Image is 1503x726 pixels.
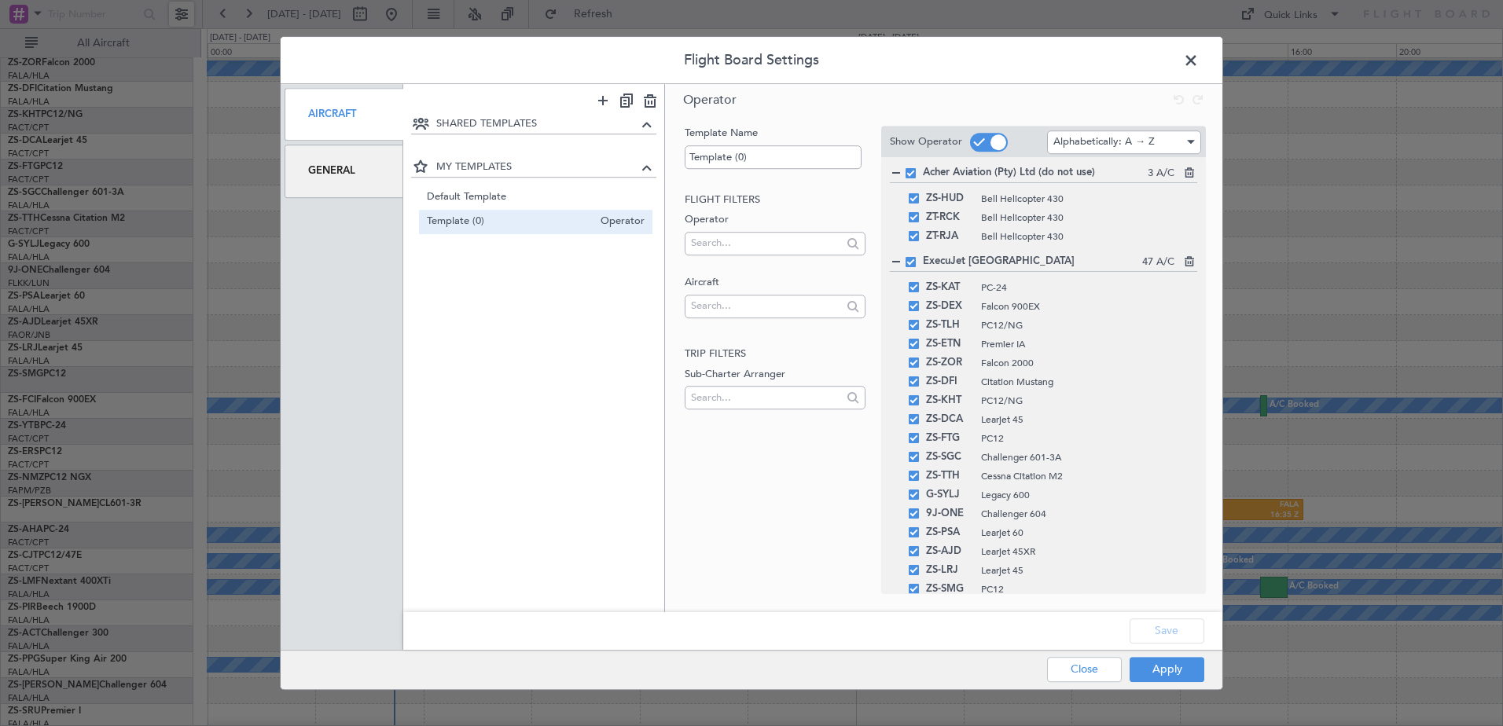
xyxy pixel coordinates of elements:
[926,467,973,486] span: ZS-TTH
[281,37,1222,84] header: Flight Board Settings
[981,211,1197,225] span: Bell Helicopter 430
[981,229,1197,244] span: Bell Helicopter 430
[923,254,1142,269] span: ExecuJet [GEOGRAPHIC_DATA]
[981,337,1197,351] span: Premier IA
[926,316,973,335] span: ZS-TLH
[683,91,737,108] span: Operator
[926,429,973,448] span: ZS-FTG
[981,488,1197,502] span: Legacy 600
[926,561,973,580] span: ZS-LRJ
[981,356,1197,370] span: Falcon 2000
[926,335,973,354] span: ZS-ETN
[981,469,1197,483] span: Cessna Citation M2
[981,280,1197,295] span: PC-24
[926,354,973,372] span: ZS-ZOR
[685,275,865,291] label: Aircraft
[685,346,865,362] h2: Trip filters
[981,450,1197,464] span: Challenger 601-3A
[981,582,1197,596] span: PC12
[981,563,1197,577] span: Learjet 45
[926,278,973,297] span: ZS-KAT
[981,507,1197,521] span: Challenger 604
[691,386,841,409] input: Search...
[926,580,973,599] span: ZS-SMG
[593,214,645,230] span: Operator
[981,192,1197,206] span: Bell Helicopter 430
[981,412,1197,427] span: Learjet 45
[926,523,973,542] span: ZS-PSA
[427,189,645,206] span: Default Template
[427,214,593,230] span: Template (0)
[691,231,841,255] input: Search...
[436,159,638,175] span: MY TEMPLATES
[685,212,865,228] label: Operator
[685,126,865,141] label: Template Name
[1053,135,1155,149] span: Alphabetically: A → Z
[685,367,865,383] label: Sub-Charter Arranger
[981,318,1197,332] span: PC12/NG
[926,208,973,227] span: ZT-RCK
[691,294,841,317] input: Search...
[981,431,1197,445] span: PC12
[981,544,1197,559] span: Learjet 45XR
[926,504,973,523] span: 9J-ONE
[926,486,973,504] span: G-SYLJ
[923,165,1148,181] span: Acher Aviation (Pty) Ltd (do not use)
[981,375,1197,389] span: Citation Mustang
[981,299,1197,313] span: Falcon 900EX
[1047,657,1122,682] button: Close
[926,542,973,561] span: ZS-AJD
[285,88,403,141] div: Aircraft
[926,297,973,316] span: ZS-DEX
[1142,255,1174,270] span: 47 A/C
[436,116,638,132] span: SHARED TEMPLATES
[685,192,865,208] h2: Flight filters
[285,145,403,197] div: General
[981,394,1197,408] span: PC12/NG
[926,410,973,429] span: ZS-DCA
[1148,166,1174,181] span: 3 A/C
[981,526,1197,540] span: Learjet 60
[890,134,962,150] label: Show Operator
[926,448,973,467] span: ZS-SGC
[1130,657,1204,682] button: Apply
[926,391,973,410] span: ZS-KHT
[926,189,973,208] span: ZS-HUD
[926,227,973,246] span: ZT-RJA
[926,372,973,391] span: ZS-DFI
